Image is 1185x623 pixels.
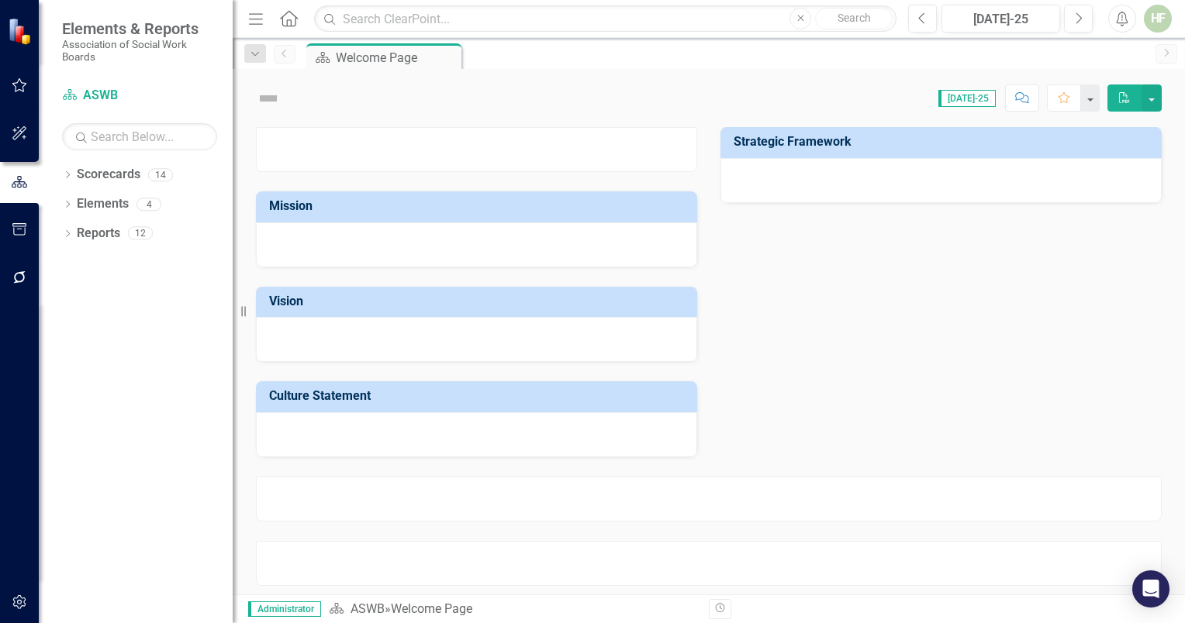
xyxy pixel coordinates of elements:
[314,5,897,33] input: Search ClearPoint...
[136,198,161,211] div: 4
[941,5,1060,33] button: [DATE]-25
[62,38,217,64] small: Association of Social Work Boards
[815,8,893,29] button: Search
[391,601,472,616] div: Welcome Page
[269,389,689,403] h3: Culture Statement
[269,294,689,308] h3: Vision
[336,48,458,67] div: Welcome Page
[838,12,871,24] span: Search
[1132,570,1169,608] div: Open Intercom Messenger
[7,17,36,46] img: ClearPoint Strategy
[329,601,697,618] div: »
[269,199,689,213] h3: Mission
[62,87,217,105] a: ASWB
[947,10,1055,29] div: [DATE]-25
[351,601,385,616] a: ASWB
[734,135,1154,149] h3: Strategic Framework
[256,86,281,111] img: Not Defined
[1144,5,1172,33] button: HF
[77,195,129,213] a: Elements
[938,90,996,107] span: [DATE]-25
[148,168,173,181] div: 14
[128,227,153,240] div: 12
[77,225,120,243] a: Reports
[77,166,140,184] a: Scorecards
[62,19,217,38] span: Elements & Reports
[62,123,217,150] input: Search Below...
[248,601,321,617] span: Administrator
